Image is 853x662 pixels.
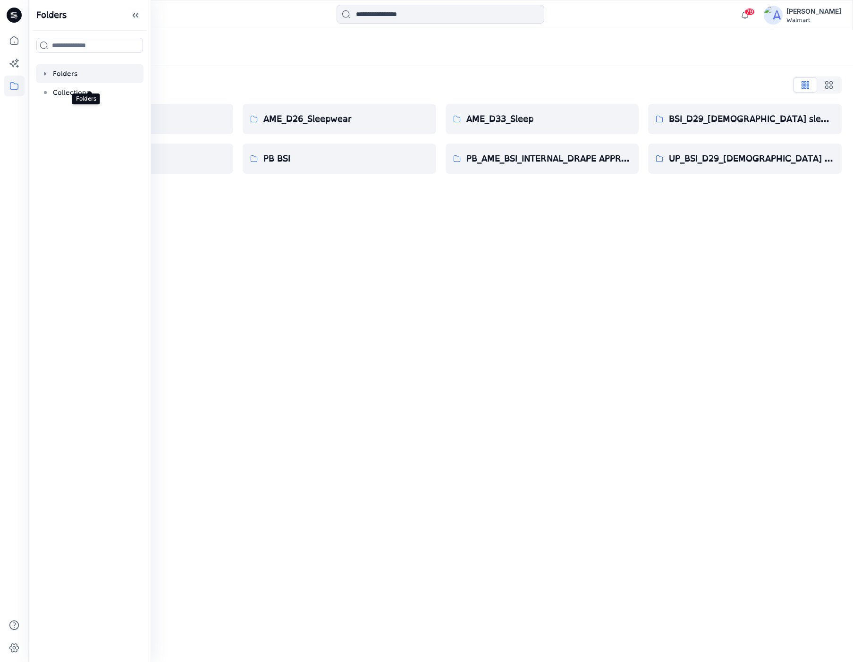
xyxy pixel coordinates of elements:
[669,112,834,126] p: BSI_D29_[DEMOGRAPHIC_DATA] sleep pant
[669,152,834,165] p: UP_BSI_D29_[DEMOGRAPHIC_DATA] sleep pant
[446,144,639,174] a: PB_AME_BSI_INTERNAL_DRAPE APPROVALS
[648,144,842,174] a: UP_BSI_D29_[DEMOGRAPHIC_DATA] sleep pant
[446,104,639,134] a: AME_D33_Sleep
[786,6,841,17] div: [PERSON_NAME]
[648,104,842,134] a: BSI_D29_[DEMOGRAPHIC_DATA] sleep pant
[466,152,632,165] p: PB_AME_BSI_INTERNAL_DRAPE APPROVALS
[243,104,436,134] a: AME_D26_Sleepwear
[263,152,429,165] p: PB BSI
[786,17,841,24] div: Walmart
[744,8,755,16] span: 79
[263,112,429,126] p: AME_D26_Sleepwear
[764,6,783,25] img: avatar
[53,87,90,98] p: Collections
[243,144,436,174] a: PB BSI
[466,112,632,126] p: AME_D33_Sleep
